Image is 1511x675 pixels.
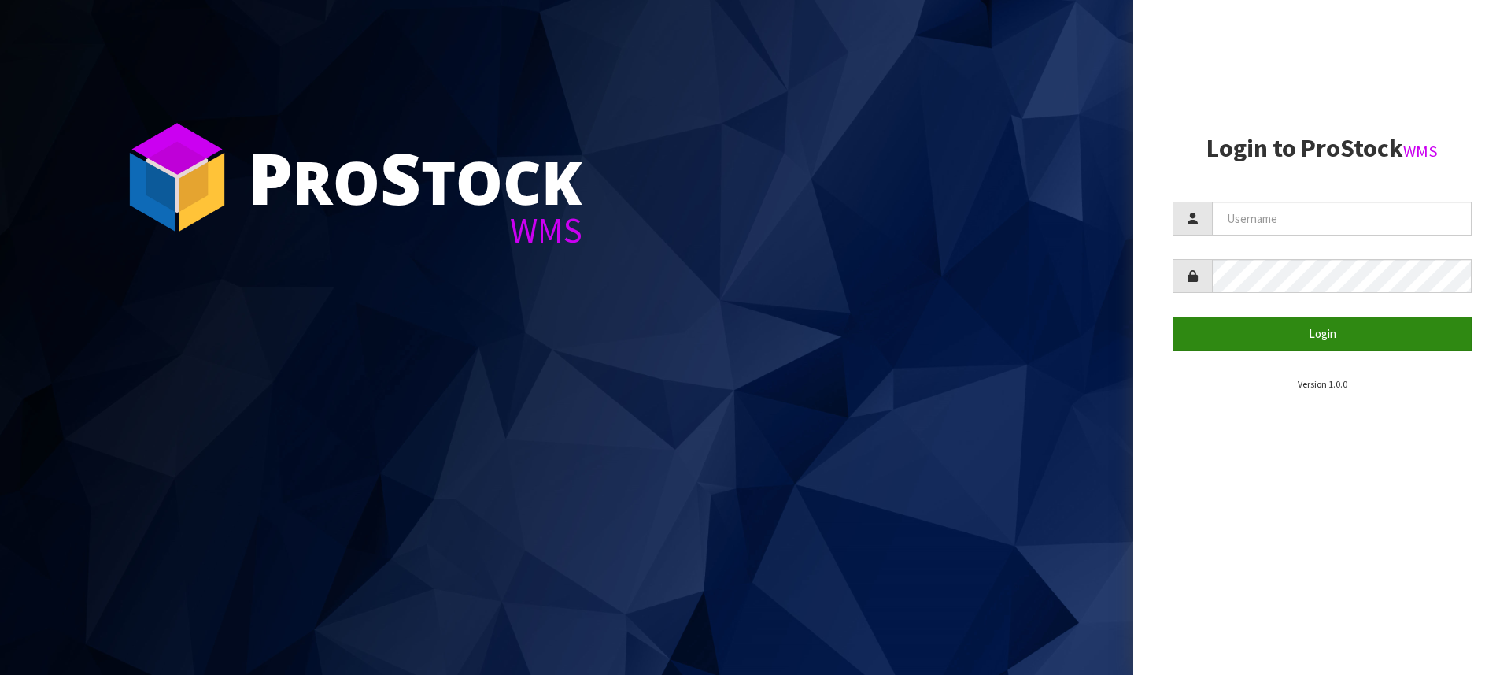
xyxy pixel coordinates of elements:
div: ro tock [248,142,582,213]
h2: Login to ProStock [1173,135,1472,162]
div: WMS [248,213,582,248]
small: WMS [1403,141,1438,161]
input: Username [1212,202,1472,236]
span: S [380,129,421,225]
img: ProStock Cube [118,118,236,236]
small: Version 1.0.0 [1298,378,1347,390]
button: Login [1173,317,1472,350]
span: P [248,129,293,225]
